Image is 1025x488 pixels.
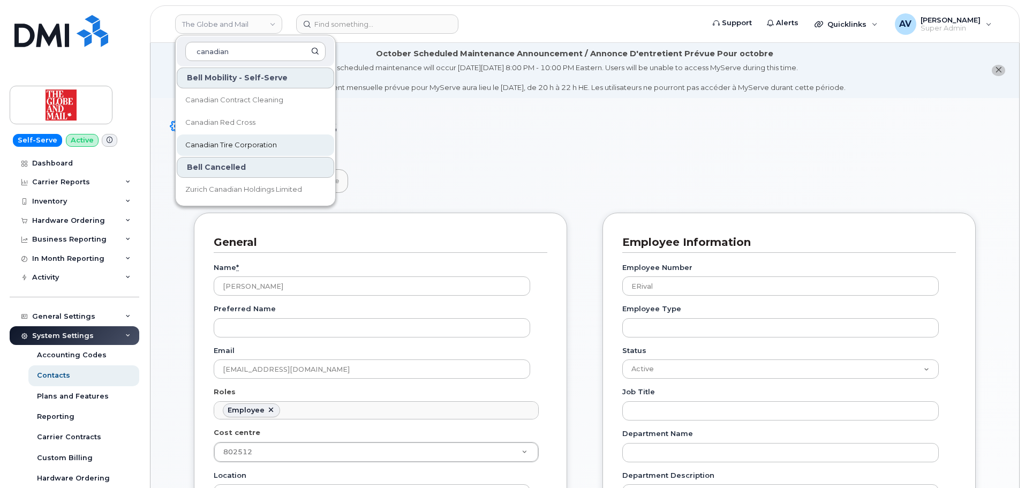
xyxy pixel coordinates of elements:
label: Status [622,346,646,356]
div: Employee [228,406,265,415]
input: Search [185,42,326,61]
div: MyServe scheduled maintenance will occur [DATE][DATE] 8:00 PM - 10:00 PM Eastern. Users will be u... [304,63,846,93]
h3: Employee Information [622,235,948,250]
label: Department Description [622,470,714,481]
label: Location [214,470,246,481]
label: Employee Number [622,262,692,273]
div: Bell Cancelled [177,157,334,178]
span: Canadian Tire Corporation [185,140,277,151]
label: Department Name [622,429,693,439]
label: Employee Type [622,304,681,314]
a: Canadian Tire Corporation [177,134,334,156]
label: Roles [214,387,236,397]
a: 802512 [214,442,538,462]
button: close notification [992,65,1005,76]
label: Job Title [622,387,655,397]
h3: General [214,235,539,250]
a: Canadian Contract Cleaning [177,89,334,111]
span: Zurich Canadian Holdings Limited [185,184,302,195]
span: 802512 [223,448,252,456]
a: Zurich Canadian Holdings Limited [177,179,334,200]
label: Cost centre [214,427,260,438]
h1: Special Contacts [170,117,1000,136]
span: Canadian Contract Cleaning [185,95,283,106]
div: October Scheduled Maintenance Announcement / Annonce D'entretient Prévue Pour octobre [376,48,773,59]
span: Canadian Red Cross [185,117,255,128]
div: Bell Mobility - Self-Serve [177,67,334,88]
label: Email [214,346,235,356]
abbr: required [236,263,239,272]
label: Name [214,262,239,273]
label: Preferred Name [214,304,276,314]
a: Canadian Red Cross [177,112,334,133]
